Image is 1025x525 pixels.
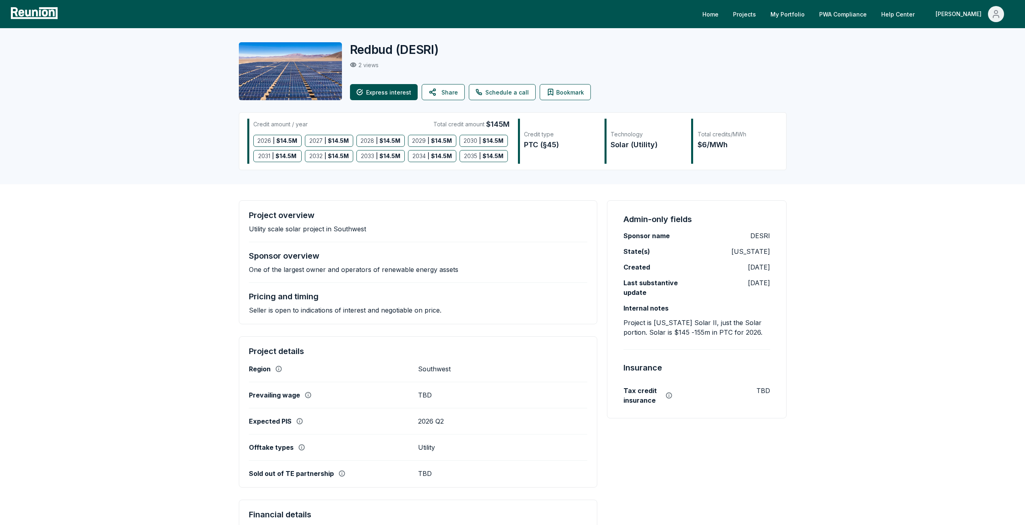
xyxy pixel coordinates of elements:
[249,306,441,314] p: Seller is open to indications of interest and negotiable on price.
[623,303,669,313] label: Internal notes
[412,150,426,162] span: 2034
[875,6,921,22] a: Help Center
[328,150,349,162] span: $ 14.5M
[376,135,378,146] span: |
[611,130,683,138] div: Technology
[249,210,315,220] h4: Project overview
[418,469,432,478] p: TBD
[249,251,319,261] h4: Sponsor overview
[623,362,662,374] h4: Insurance
[427,150,429,162] span: |
[756,386,770,395] p: TBD
[482,150,503,162] span: $ 14.5M
[750,231,770,241] p: DESRI
[350,84,418,100] button: Express interest
[748,262,770,272] p: [DATE]
[276,135,297,146] span: $ 14.5M
[272,150,274,162] span: |
[696,6,1017,22] nav: Main
[418,391,432,399] p: TBD
[464,150,477,162] span: 2035
[418,443,435,451] p: Utility
[727,6,762,22] a: Projects
[482,135,503,146] span: $ 14.5M
[379,135,400,146] span: $ 14.5M
[418,365,451,373] p: Southwest
[540,84,591,100] button: Bookmark
[611,139,683,150] div: Solar (Utility)
[479,150,481,162] span: |
[412,135,426,146] span: 2029
[698,130,770,138] div: Total credits/MWh
[253,119,308,130] div: Credit amount / year
[257,135,271,146] span: 2026
[427,135,429,146] span: |
[324,150,326,162] span: |
[623,278,697,297] label: Last substantive update
[249,365,271,373] label: Region
[249,292,319,301] h4: Pricing and timing
[258,150,270,162] span: 2031
[479,135,481,146] span: |
[929,6,1011,22] button: [PERSON_NAME]
[433,119,509,130] div: Total credit amount
[698,139,770,150] div: $6/MWh
[360,135,374,146] span: 2028
[464,135,477,146] span: 2030
[249,391,300,399] label: Prevailing wage
[623,247,650,256] label: State(s)
[486,119,509,130] span: $145M
[623,231,670,241] label: Sponsor name
[273,135,275,146] span: |
[623,214,692,225] h4: Admin-only fields
[275,150,296,162] span: $ 14.5M
[748,278,770,288] p: [DATE]
[469,84,536,100] a: Schedule a call
[418,417,444,425] p: 2026 Q2
[328,135,349,146] span: $ 14.5M
[249,510,588,519] h4: Financial details
[379,150,400,162] span: $ 14.5M
[309,150,323,162] span: 2032
[524,139,596,150] div: PTC (§45)
[350,42,439,57] h2: Redbud
[249,225,366,233] p: Utility scale solar project in Southwest
[249,346,588,356] h4: Project details
[249,469,334,478] label: Sold out of TE partnership
[431,135,452,146] span: $ 14.5M
[936,6,985,22] div: [PERSON_NAME]
[696,6,725,22] a: Home
[249,417,292,425] label: Expected PIS
[422,84,465,100] button: Share
[623,386,661,405] label: Tax credit insurance
[396,42,439,57] span: ( DESRI )
[309,135,323,146] span: 2027
[358,62,379,68] p: 2 views
[431,150,452,162] span: $ 14.5M
[731,247,770,256] p: [US_STATE]
[361,150,374,162] span: 2033
[249,266,458,274] p: One of the largest owner and operators of renewable energy assets
[249,443,294,451] label: Offtake types
[764,6,811,22] a: My Portfolio
[376,150,378,162] span: |
[623,318,770,337] p: Project is [US_STATE] Solar II, just the Solar portion. Solar is $145 -155m in PTC for 2026.
[524,130,596,138] div: Credit type
[813,6,873,22] a: PWA Compliance
[623,262,650,272] label: Created
[324,135,326,146] span: |
[239,42,342,100] img: Redbud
